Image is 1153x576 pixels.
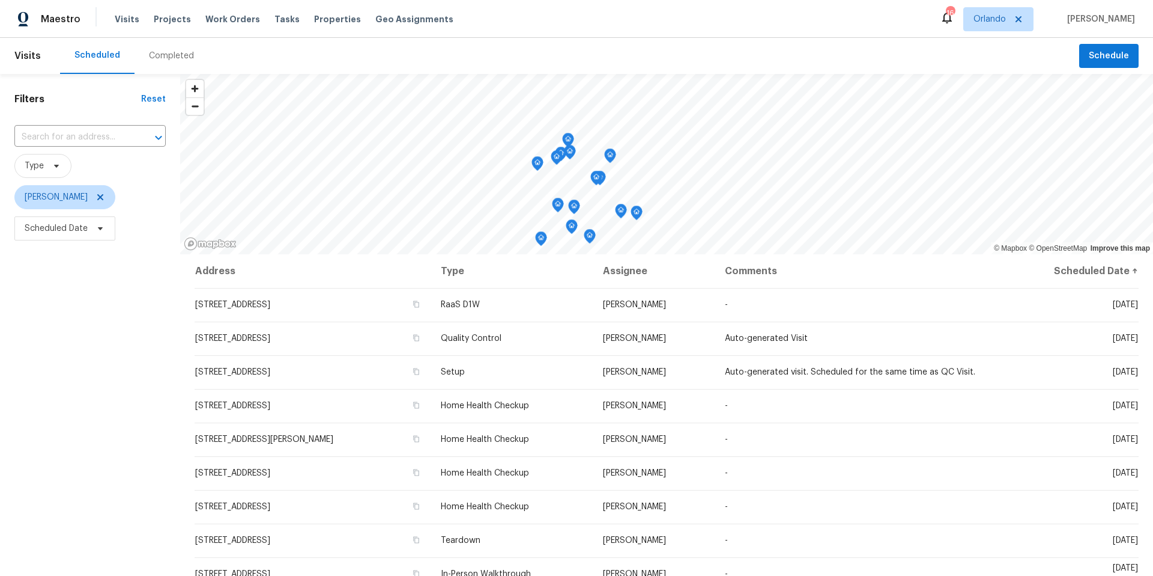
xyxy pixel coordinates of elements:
[314,13,361,25] span: Properties
[441,536,480,545] span: Teardown
[141,93,166,105] div: Reset
[725,301,728,309] span: -
[725,469,728,477] span: -
[994,244,1027,253] a: Mapbox
[411,434,422,444] button: Copy Address
[411,366,422,377] button: Copy Address
[25,160,44,172] span: Type
[411,332,422,343] button: Copy Address
[1113,301,1138,309] span: [DATE]
[441,503,529,511] span: Home Health Checkup
[150,129,167,146] button: Open
[195,301,270,309] span: [STREET_ADDRESS]
[195,334,270,343] span: [STREET_ADDRESS]
[195,469,270,477] span: [STREET_ADDRESS]
[603,469,666,477] span: [PERSON_NAME]
[603,503,666,511] span: [PERSON_NAME]
[590,171,602,189] div: Map marker
[551,150,563,169] div: Map marker
[195,402,270,410] span: [STREET_ADDRESS]
[603,402,666,410] span: [PERSON_NAME]
[1113,435,1138,444] span: [DATE]
[593,254,715,288] th: Assignee
[1113,368,1138,376] span: [DATE]
[603,536,666,545] span: [PERSON_NAME]
[186,97,204,115] button: Zoom out
[441,435,529,444] span: Home Health Checkup
[195,254,431,288] th: Address
[531,156,543,175] div: Map marker
[725,503,728,511] span: -
[115,13,139,25] span: Visits
[973,13,1006,25] span: Orlando
[1113,469,1138,477] span: [DATE]
[41,13,80,25] span: Maestro
[1113,334,1138,343] span: [DATE]
[195,536,270,545] span: [STREET_ADDRESS]
[74,49,120,61] div: Scheduled
[411,501,422,512] button: Copy Address
[180,74,1153,254] canvas: Map
[615,204,627,222] div: Map marker
[441,368,465,376] span: Setup
[1029,244,1087,253] a: OpenStreetMap
[186,98,204,115] span: Zoom out
[186,80,204,97] button: Zoom in
[14,43,41,69] span: Visits
[603,301,666,309] span: [PERSON_NAME]
[441,402,529,410] span: Home Health Checkup
[1113,503,1138,511] span: [DATE]
[25,191,88,203] span: [PERSON_NAME]
[584,229,596,248] div: Map marker
[535,231,547,250] div: Map marker
[184,237,237,251] a: Mapbox homepage
[725,368,975,376] span: Auto-generated visit. Scheduled for the same time as QC Visit.
[411,467,422,478] button: Copy Address
[14,128,132,147] input: Search for an address...
[568,200,580,218] div: Map marker
[375,13,453,25] span: Geo Assignments
[1089,49,1129,64] span: Schedule
[603,368,666,376] span: [PERSON_NAME]
[274,15,300,23] span: Tasks
[14,93,141,105] h1: Filters
[1113,536,1138,545] span: [DATE]
[604,149,616,167] div: Map marker
[441,301,480,309] span: RaaS D1W
[725,402,728,410] span: -
[441,334,501,343] span: Quality Control
[566,219,578,238] div: Map marker
[195,503,270,511] span: [STREET_ADDRESS]
[1062,13,1135,25] span: [PERSON_NAME]
[195,435,333,444] span: [STREET_ADDRESS][PERSON_NAME]
[149,50,194,62] div: Completed
[441,469,529,477] span: Home Health Checkup
[725,536,728,545] span: -
[725,334,808,343] span: Auto-generated Visit
[715,254,999,288] th: Comments
[725,435,728,444] span: -
[552,198,564,216] div: Map marker
[1113,402,1138,410] span: [DATE]
[562,133,574,152] div: Map marker
[205,13,260,25] span: Work Orders
[154,13,191,25] span: Projects
[603,435,666,444] span: [PERSON_NAME]
[999,254,1139,288] th: Scheduled Date ↑
[25,222,88,234] span: Scheduled Date
[555,147,567,165] div: Map marker
[411,400,422,411] button: Copy Address
[603,334,666,343] span: [PERSON_NAME]
[1079,44,1139,69] button: Schedule
[431,254,593,288] th: Type
[411,535,422,545] button: Copy Address
[564,145,576,164] div: Map marker
[946,7,954,19] div: 16
[1091,244,1150,253] a: Improve this map
[195,368,270,376] span: [STREET_ADDRESS]
[411,299,422,310] button: Copy Address
[631,206,643,224] div: Map marker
